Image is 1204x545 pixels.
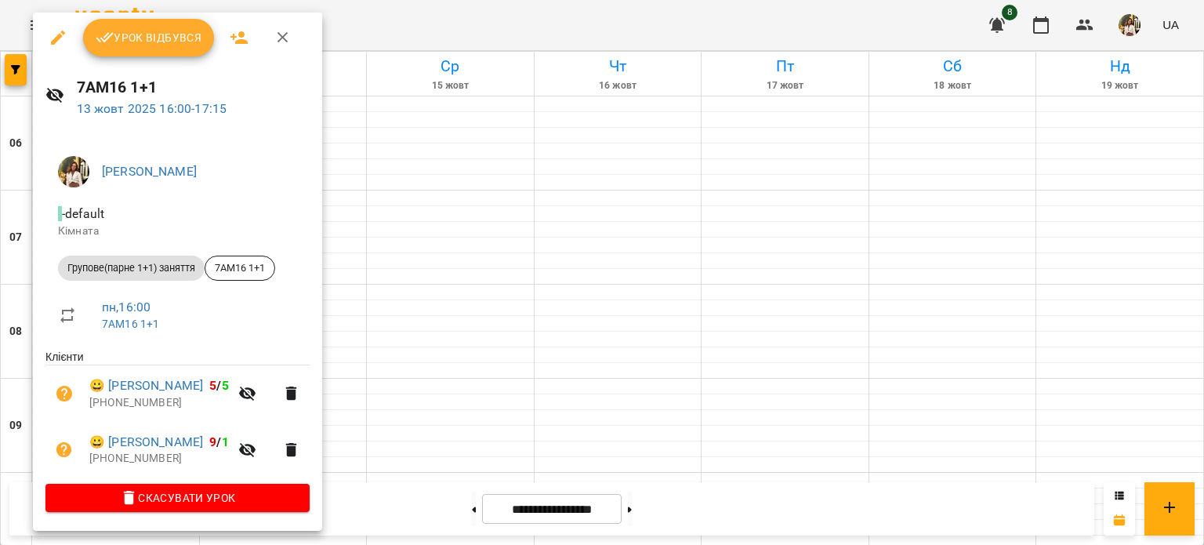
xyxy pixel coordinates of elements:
[58,156,89,187] img: aea806cbca9c040a8c2344d296ea6535.jpg
[45,375,83,412] button: Візит ще не сплачено. Додати оплату?
[83,19,215,56] button: Урок відбувся
[102,300,150,314] a: пн , 16:00
[77,101,227,116] a: 13 жовт 2025 16:00-17:15
[58,489,297,507] span: Скасувати Урок
[45,349,310,483] ul: Клієнти
[58,261,205,275] span: Групове(парне 1+1) заняття
[58,206,107,221] span: - default
[77,75,310,100] h6: 7АМ16 1+1
[222,434,229,449] span: 1
[209,434,216,449] span: 9
[89,395,229,411] p: [PHONE_NUMBER]
[89,433,203,452] a: 😀 [PERSON_NAME]
[45,484,310,512] button: Скасувати Урок
[102,318,159,330] a: 7АМ16 1+1
[209,378,216,393] span: 5
[89,376,203,395] a: 😀 [PERSON_NAME]
[205,256,275,281] div: 7АМ16 1+1
[45,431,83,469] button: Візит ще не сплачено. Додати оплату?
[209,378,228,393] b: /
[222,378,229,393] span: 5
[209,434,228,449] b: /
[89,451,229,467] p: [PHONE_NUMBER]
[96,28,202,47] span: Урок відбувся
[205,261,274,275] span: 7АМ16 1+1
[58,223,297,239] p: Кімната
[102,164,197,179] a: [PERSON_NAME]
